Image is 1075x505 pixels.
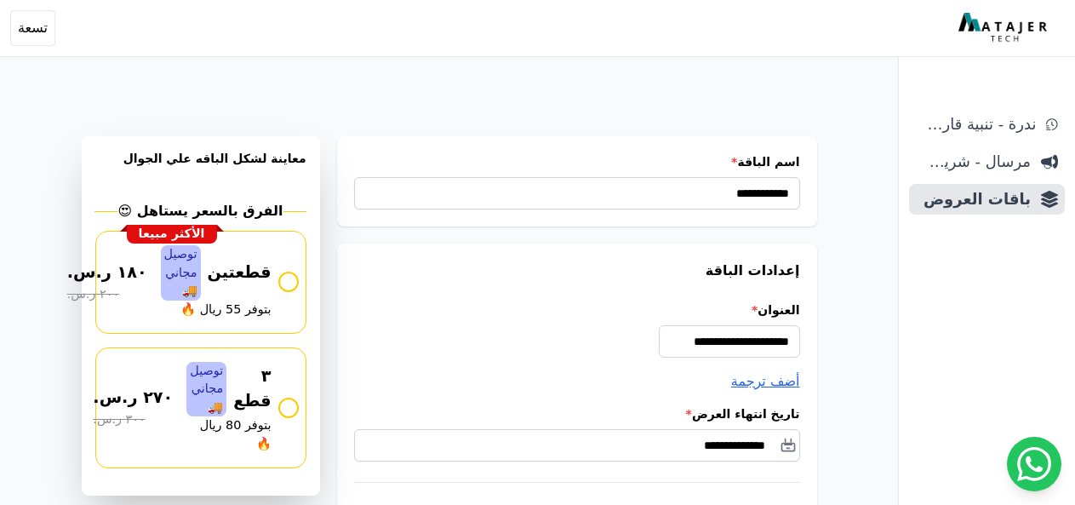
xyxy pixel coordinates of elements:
[916,112,1036,136] span: ندرة - تنبية قارب علي النفاذ
[731,371,800,392] button: أضف ترجمة
[93,386,173,410] span: ٢٧٠ ر.س.
[161,245,201,301] span: توصيل مجاني 🚚
[95,150,306,187] h3: معاينة لشكل الباقه علي الجوال
[180,301,271,319] span: بتوفر 55 ريال 🔥
[67,261,147,285] span: ١٨٠ ر.س.
[916,150,1031,174] span: مرسال - شريط دعاية
[916,187,1031,211] span: باقات العروض
[93,410,145,429] span: ٣٠٠ ر.س.
[67,285,119,304] span: ٢٠٠ ر.س.
[186,362,226,417] span: توصيل مجاني 🚚
[186,416,271,453] span: بتوفر 80 ريال 🔥
[10,10,55,46] button: تسعة
[354,301,800,318] label: العنوان
[127,225,217,244] div: الأكثر مبيعا
[208,261,272,285] span: قطعتين
[117,201,283,221] h2: الفرق بالسعر يستاهل 😍
[354,405,800,422] label: تاريخ انتهاء العرض
[233,364,271,414] span: ٣ قطع
[18,18,48,38] span: تسعة
[354,261,800,281] h3: إعدادات الباقة
[731,373,800,389] span: أضف ترجمة
[354,153,800,170] label: اسم الباقة
[958,13,1051,43] img: MatajerTech Logo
